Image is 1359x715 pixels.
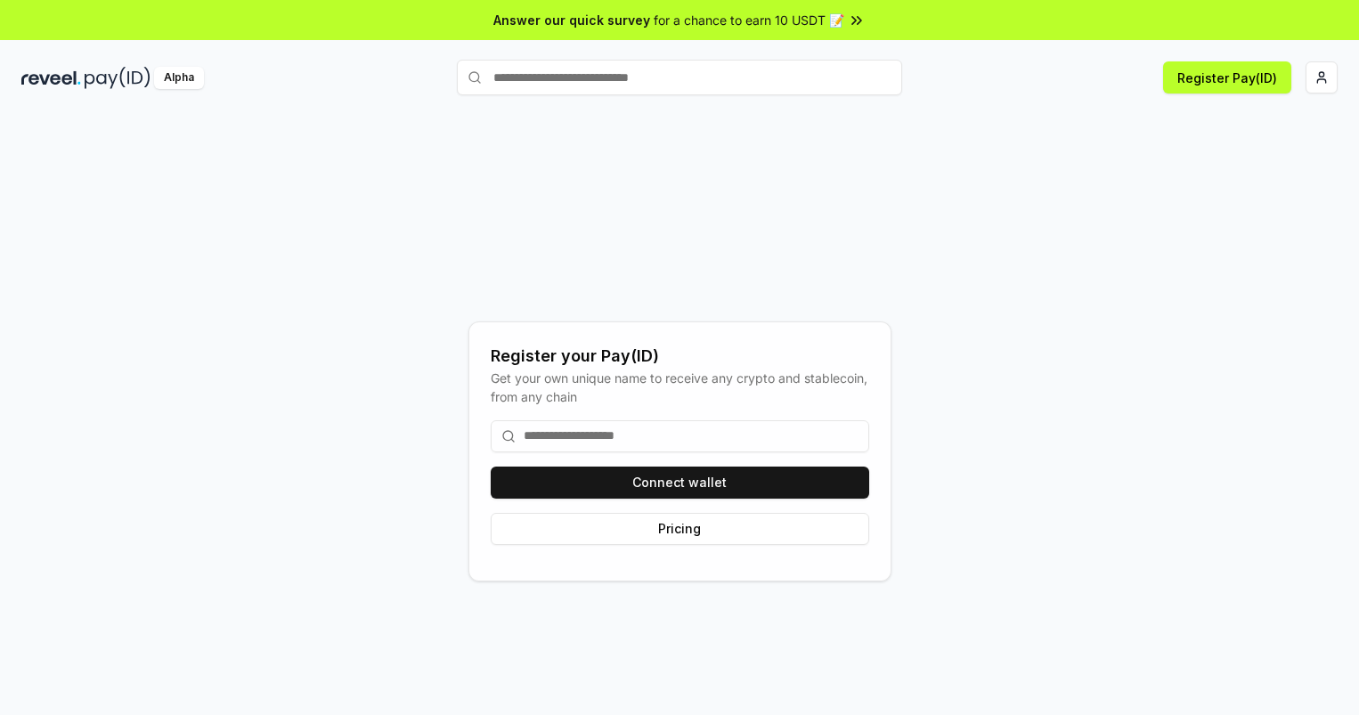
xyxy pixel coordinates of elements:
span: for a chance to earn 10 USDT 📝 [654,11,844,29]
div: Get your own unique name to receive any crypto and stablecoin, from any chain [491,369,869,406]
span: Answer our quick survey [493,11,650,29]
button: Register Pay(ID) [1163,61,1291,93]
img: pay_id [85,67,151,89]
div: Alpha [154,67,204,89]
img: reveel_dark [21,67,81,89]
button: Pricing [491,513,869,545]
div: Register your Pay(ID) [491,344,869,369]
button: Connect wallet [491,467,869,499]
